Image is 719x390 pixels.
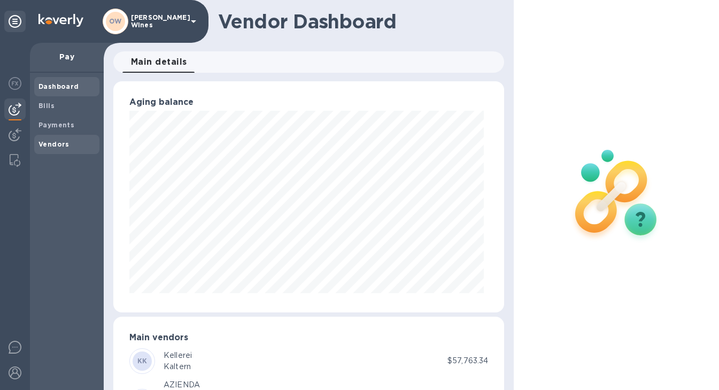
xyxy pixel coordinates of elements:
[38,121,74,129] b: Payments
[38,82,79,90] b: Dashboard
[109,17,122,25] b: OW
[218,10,497,33] h1: Vendor Dashboard
[129,333,488,343] h3: Main vendors
[129,97,488,108] h3: Aging balance
[131,14,184,29] p: [PERSON_NAME] Wines
[131,55,187,70] span: Main details
[447,355,488,366] p: $57,763.34
[137,357,148,365] b: KK
[164,361,192,372] div: Kaltern
[164,350,192,361] div: Kellerei
[9,77,21,90] img: Foreign exchange
[38,102,55,110] b: Bills
[38,14,83,27] img: Logo
[4,11,26,32] div: Unpin categories
[38,140,69,148] b: Vendors
[38,51,95,62] p: Pay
